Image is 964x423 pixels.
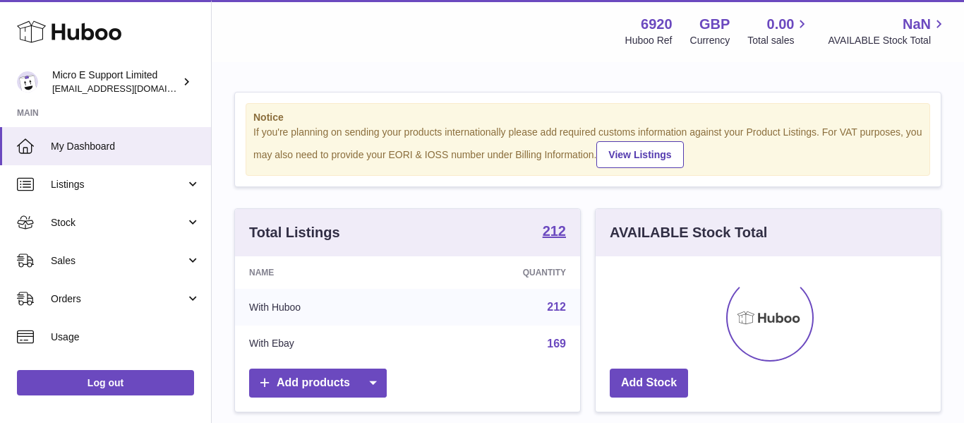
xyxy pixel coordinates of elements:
a: Log out [17,370,194,395]
strong: Notice [253,111,922,124]
a: NaN AVAILABLE Stock Total [828,15,947,47]
span: Stock [51,216,186,230]
strong: 6920 [641,15,673,34]
td: With Ebay [235,326,417,362]
a: View Listings [596,141,683,168]
strong: GBP [699,15,730,34]
th: Name [235,256,417,289]
div: Huboo Ref [625,34,673,47]
a: 212 [547,301,566,313]
span: Usage [51,330,200,344]
a: Add Stock [610,369,688,398]
img: contact@micropcsupport.com [17,71,38,93]
th: Quantity [417,256,580,289]
span: Sales [51,254,186,268]
span: NaN [903,15,931,34]
span: 0.00 [767,15,795,34]
div: If you're planning on sending your products internationally please add required customs informati... [253,126,922,168]
strong: 212 [543,224,566,238]
span: Listings [51,178,186,191]
span: Orders [51,292,186,306]
h3: Total Listings [249,223,340,242]
a: 0.00 Total sales [747,15,810,47]
a: 169 [547,338,566,350]
div: Micro E Support Limited [52,68,179,95]
span: My Dashboard [51,140,200,153]
td: With Huboo [235,289,417,326]
div: Currency [690,34,730,47]
a: Add products [249,369,387,398]
a: 212 [543,224,566,241]
h3: AVAILABLE Stock Total [610,223,767,242]
span: AVAILABLE Stock Total [828,34,947,47]
span: [EMAIL_ADDRESS][DOMAIN_NAME] [52,83,207,94]
span: Total sales [747,34,810,47]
